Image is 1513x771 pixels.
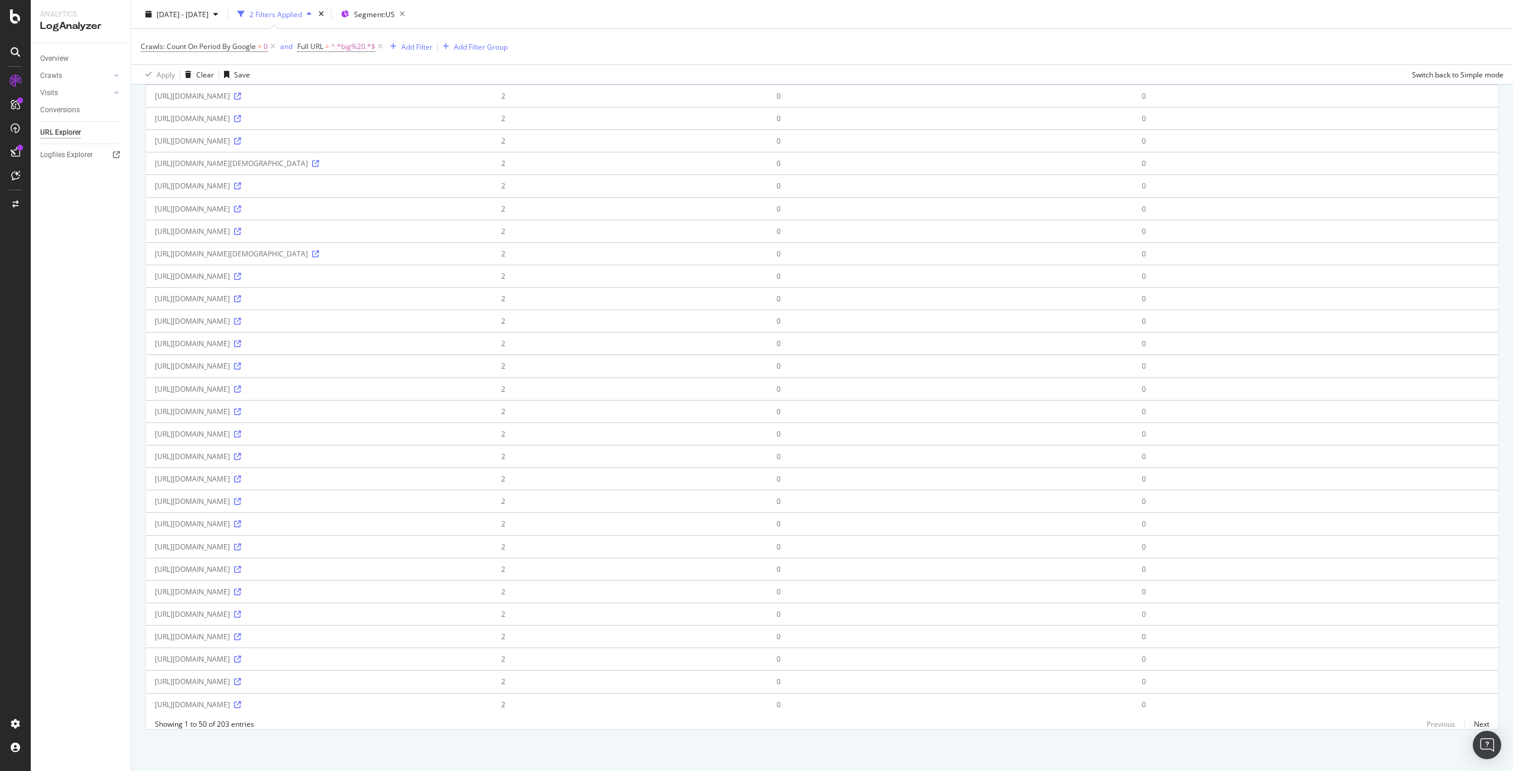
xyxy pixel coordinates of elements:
div: [URL][DOMAIN_NAME] [155,496,483,506]
span: 0 [264,38,268,55]
div: [URL][DOMAIN_NAME][DEMOGRAPHIC_DATA] [155,249,483,259]
span: Full URL [297,41,323,51]
span: [DATE] - [DATE] [157,9,209,19]
div: Add Filter [401,41,433,51]
div: [URL][DOMAIN_NAME] [155,609,483,619]
td: 0 [768,625,1133,648]
div: Switch back to Simple mode [1412,69,1504,79]
td: 0 [768,265,1133,287]
td: 2 [492,400,768,422]
a: Overview [40,53,122,65]
span: = [325,41,329,51]
div: [URL][DOMAIN_NAME] [155,339,483,349]
td: 0 [1133,84,1498,107]
div: [URL][DOMAIN_NAME] [155,542,483,552]
a: Logfiles Explorer [40,149,122,161]
td: 0 [768,467,1133,490]
div: [URL][DOMAIN_NAME][DEMOGRAPHIC_DATA] [155,158,483,168]
td: 0 [768,378,1133,400]
td: 0 [768,648,1133,670]
td: 0 [1133,332,1498,354]
td: 0 [768,603,1133,625]
button: Add Filter [385,40,433,54]
td: 0 [768,197,1133,220]
td: 0 [1133,378,1498,400]
td: 2 [492,265,768,287]
td: 2 [492,220,768,242]
td: 2 [492,174,768,197]
div: [URL][DOMAIN_NAME] [155,361,483,371]
div: [URL][DOMAIN_NAME] [155,316,483,326]
span: Segment: US [354,9,395,19]
td: 0 [768,152,1133,174]
td: 0 [768,512,1133,535]
td: 0 [1133,648,1498,670]
td: 0 [1133,129,1498,152]
td: 0 [768,107,1133,129]
td: 0 [768,445,1133,467]
td: 0 [1133,287,1498,310]
td: 0 [768,84,1133,107]
td: 0 [768,174,1133,197]
td: 2 [492,378,768,400]
td: 2 [492,354,768,377]
td: 0 [768,558,1133,580]
div: Clear [196,69,214,79]
div: Overview [40,53,69,65]
a: Visits [40,87,111,99]
td: 0 [1133,558,1498,580]
td: 0 [1133,354,1498,377]
a: URL Explorer [40,126,122,139]
button: Clear [180,65,214,84]
td: 2 [492,467,768,490]
div: [URL][DOMAIN_NAME] [155,406,483,417]
button: Switch back to Simple mode [1407,65,1504,84]
td: 0 [1133,152,1498,174]
td: 2 [492,670,768,692]
div: Add Filter Group [454,41,508,51]
td: 0 [768,535,1133,558]
div: and [280,41,293,51]
td: 0 [768,400,1133,422]
div: [URL][DOMAIN_NAME] [155,384,483,394]
a: Next [1465,715,1489,733]
td: 0 [1133,625,1498,648]
div: Apply [157,69,175,79]
td: 2 [492,197,768,220]
td: 0 [768,129,1133,152]
td: 2 [492,445,768,467]
td: 2 [492,603,768,625]
td: 0 [1133,693,1498,715]
td: 2 [492,84,768,107]
div: [URL][DOMAIN_NAME] [155,429,483,439]
div: times [316,8,326,20]
td: 2 [492,490,768,512]
td: 2 [492,422,768,445]
td: 0 [768,670,1133,692]
td: 2 [492,332,768,354]
div: Crawls [40,70,62,82]
span: Crawls: Count On Period By Google [141,41,256,51]
td: 0 [768,580,1133,603]
div: [URL][DOMAIN_NAME] [155,271,483,281]
td: 0 [768,287,1133,310]
td: 0 [1133,220,1498,242]
div: Save [234,69,250,79]
td: 2 [492,152,768,174]
td: 0 [1133,512,1498,535]
button: Apply [141,65,175,84]
td: 0 [768,693,1133,715]
div: [URL][DOMAIN_NAME] [155,676,483,687]
div: LogAnalyzer [40,19,121,33]
td: 0 [768,310,1133,332]
td: 0 [1133,445,1498,467]
div: [URL][DOMAIN_NAME] [155,587,483,597]
div: [URL][DOMAIN_NAME] [155,294,483,304]
td: 2 [492,129,768,152]
div: Logfiles Explorer [40,149,93,161]
td: 2 [492,535,768,558]
td: 2 [492,242,768,265]
div: 2 Filters Applied [249,9,302,19]
button: Add Filter Group [438,40,508,54]
td: 0 [768,422,1133,445]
